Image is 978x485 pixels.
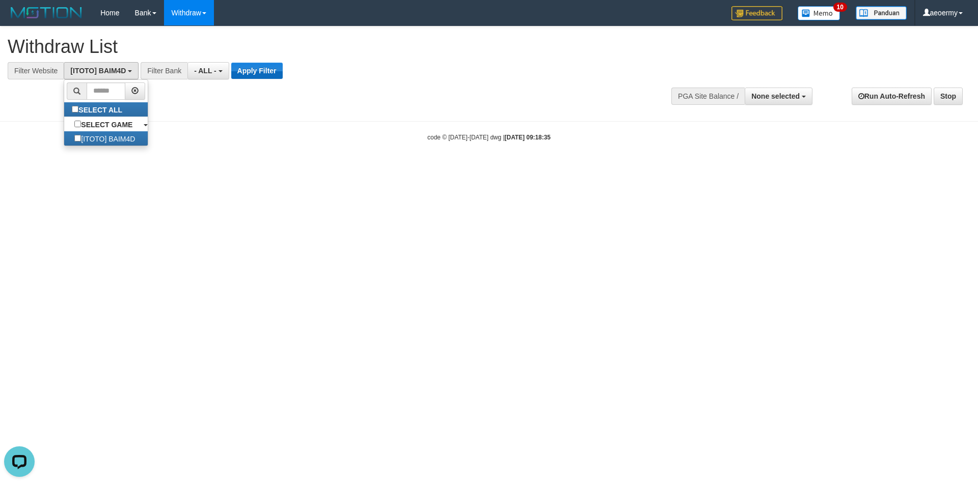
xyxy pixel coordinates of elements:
[856,6,907,20] img: panduan.png
[4,4,35,35] button: Open LiveChat chat widget
[81,121,132,129] b: SELECT GAME
[74,121,81,127] input: SELECT GAME
[934,88,963,105] a: Stop
[70,67,126,75] span: [ITOTO] BAIM4D
[141,62,187,79] div: Filter Bank
[231,63,283,79] button: Apply Filter
[64,102,132,117] label: SELECT ALL
[8,5,85,20] img: MOTION_logo.png
[751,92,800,100] span: None selected
[505,134,551,141] strong: [DATE] 09:18:35
[427,134,551,141] small: code © [DATE]-[DATE] dwg |
[194,67,216,75] span: - ALL -
[64,117,148,131] a: SELECT GAME
[64,62,139,79] button: [ITOTO] BAIM4D
[852,88,932,105] a: Run Auto-Refresh
[64,131,145,146] label: [ITOTO] BAIM4D
[187,62,229,79] button: - ALL -
[745,88,812,105] button: None selected
[833,3,847,12] span: 10
[72,106,78,112] input: SELECT ALL
[798,6,840,20] img: Button%20Memo.svg
[671,88,745,105] div: PGA Site Balance /
[731,6,782,20] img: Feedback.jpg
[74,135,81,141] input: [ITOTO] BAIM4D
[8,37,642,57] h1: Withdraw List
[8,62,64,79] div: Filter Website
